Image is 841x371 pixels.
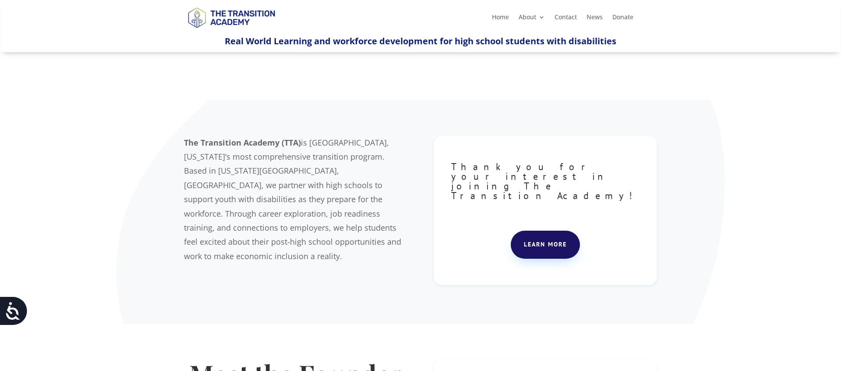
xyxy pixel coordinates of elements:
[225,35,616,47] span: Real World Learning and workforce development for high school students with disabilities
[451,161,639,202] span: Thank you for your interest in joining The Transition Academy!
[184,137,301,148] b: The Transition Academy (TTA)
[612,14,633,24] a: Donate
[184,137,401,261] span: is [GEOGRAPHIC_DATA], [US_STATE]’s most comprehensive transition program. Based in [US_STATE][GEO...
[519,14,545,24] a: About
[587,14,603,24] a: News
[184,2,279,33] img: TTA Brand_TTA Primary Logo_Horizontal_Light BG
[184,26,279,35] a: Logo-Noticias
[555,14,577,24] a: Contact
[511,231,580,259] a: Learn more
[492,14,509,24] a: Home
